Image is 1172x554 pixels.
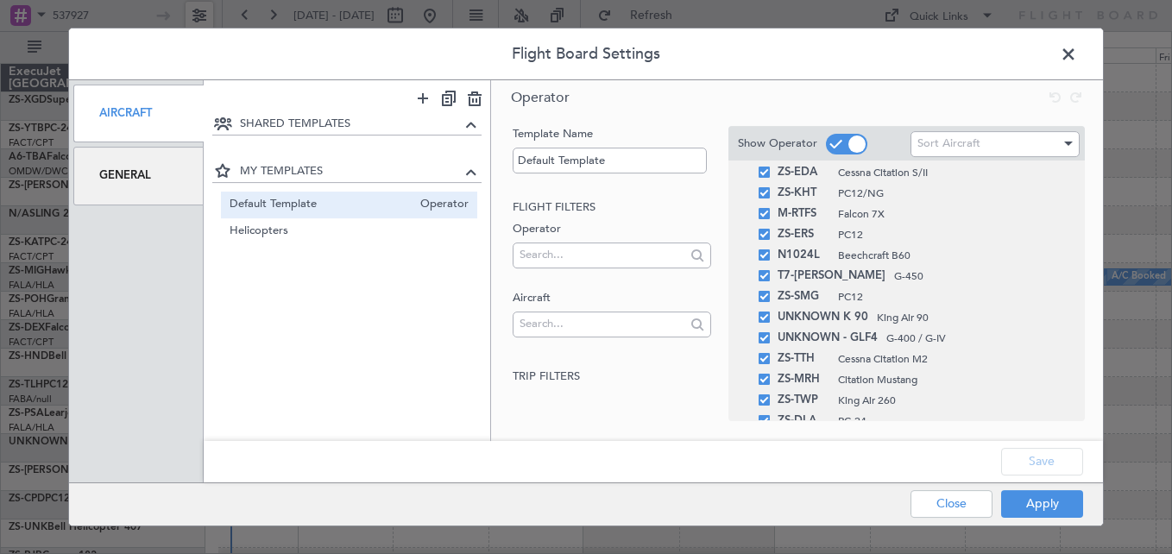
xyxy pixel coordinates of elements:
[911,490,992,518] button: Close
[838,393,1075,408] span: King Air 260
[838,248,1075,263] span: Beechcraft B60
[778,224,829,245] span: ZS-ERS
[513,290,710,307] label: Aircraft
[513,199,710,217] h2: Flight filters
[240,116,462,133] span: SHARED TEMPLATES
[73,147,204,205] div: General
[230,196,413,214] span: Default Template
[778,411,829,431] span: ZS-DLA
[513,368,710,386] h2: Trip filters
[778,162,829,183] span: ZS-EDA
[778,266,885,286] span: T7-[PERSON_NAME]
[838,372,1075,387] span: Citation Mustang
[412,196,469,214] span: Operator
[73,85,204,142] div: Aircraft
[778,286,829,307] span: ZS-SMG
[230,223,469,241] span: Helicopters
[894,268,1075,284] span: G-450
[778,369,829,390] span: ZS-MRH
[886,331,1075,346] span: G-400 / G-IV
[838,413,1075,429] span: PC-24
[778,328,878,349] span: UNKNOWN - GLF4
[738,135,817,153] label: Show Operator
[838,227,1075,242] span: PC12
[838,165,1075,180] span: Cessna Citation S/II
[778,204,829,224] span: M-RTFS
[838,186,1075,201] span: PC12/NG
[838,206,1075,222] span: Falcon 7X
[778,245,829,266] span: N1024L
[511,88,570,107] span: Operator
[838,351,1075,367] span: Cessna Citation M2
[778,183,829,204] span: ZS-KHT
[513,221,710,238] label: Operator
[240,163,462,180] span: MY TEMPLATES
[917,135,980,151] span: Sort Aircraft
[778,390,829,411] span: ZS-TWP
[520,311,684,337] input: Search...
[778,349,829,369] span: ZS-TTH
[69,28,1103,80] header: Flight Board Settings
[1001,490,1083,518] button: Apply
[877,310,1075,325] span: King Air 90
[520,242,684,268] input: Search...
[838,289,1075,305] span: PC12
[778,307,868,328] span: UNKNOWN K 90
[513,126,710,143] label: Template Name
